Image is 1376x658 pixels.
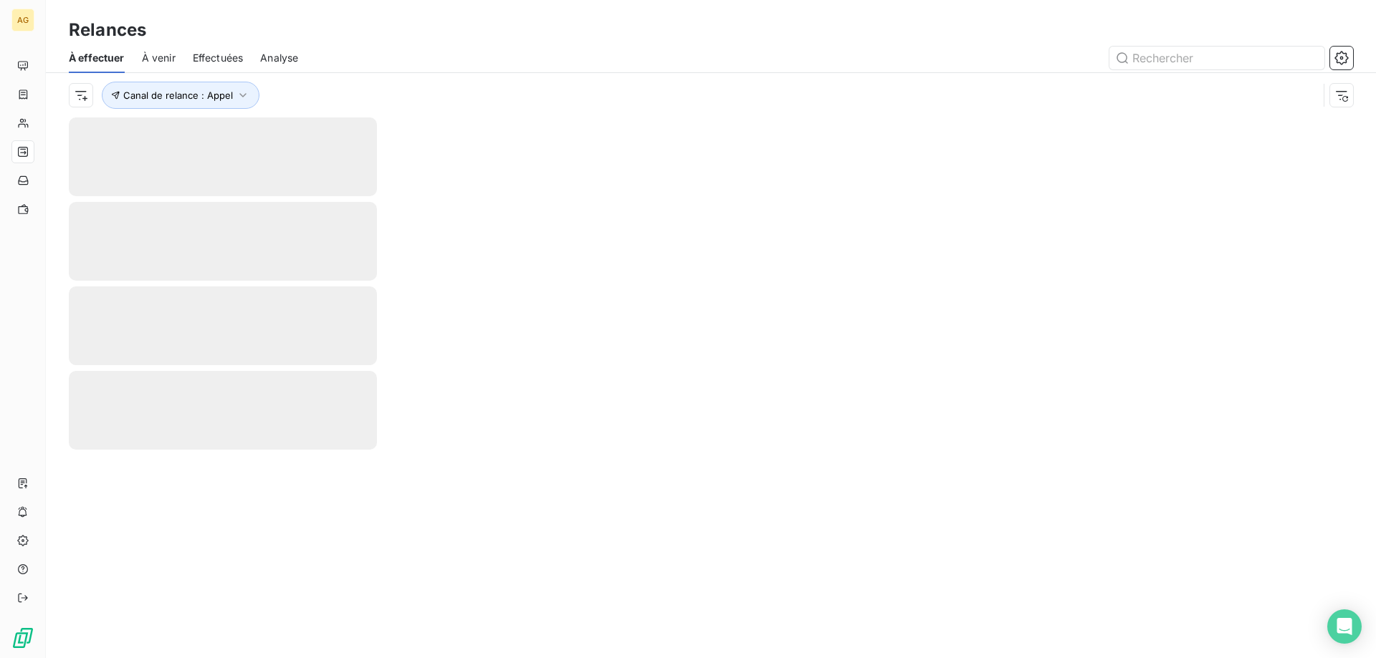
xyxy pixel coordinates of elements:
[1327,609,1362,644] div: Open Intercom Messenger
[193,51,244,65] span: Effectuées
[142,51,176,65] span: À venir
[69,17,146,43] h3: Relances
[11,9,34,32] div: AG
[123,89,233,101] span: Canal de relance : Appel
[260,51,298,65] span: Analyse
[11,626,34,649] img: Logo LeanPay
[102,82,259,109] button: Canal de relance : Appel
[1109,47,1324,69] input: Rechercher
[69,51,125,65] span: À effectuer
